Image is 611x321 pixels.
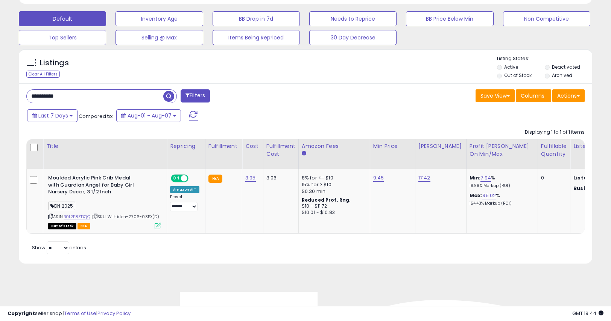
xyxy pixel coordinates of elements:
div: Amazon Fees [302,142,367,150]
div: Fulfillment Cost [266,142,295,158]
div: [PERSON_NAME] [418,142,463,150]
p: 154.43% Markup (ROI) [470,201,532,206]
div: Title [46,142,164,150]
button: Top Sellers [19,30,106,45]
button: Needs to Reprice [309,11,397,26]
button: BB Drop in 7d [213,11,300,26]
span: FBA [78,223,90,229]
label: Archived [552,72,572,78]
button: Columns [516,89,551,102]
button: 30 Day Decrease [309,30,397,45]
span: Columns [521,92,544,99]
small: Amazon Fees. [302,150,306,157]
label: Deactivated [552,64,580,70]
div: Preset: [170,194,199,211]
div: $10 - $11.72 [302,203,364,209]
div: 0 [541,175,564,181]
button: Last 7 Days [27,109,78,122]
div: Repricing [170,142,202,150]
b: Listed Price: [573,174,608,181]
span: | SKU: WJHirten-2706-03BX(D) [91,214,160,220]
button: Default [19,11,106,26]
p: Listing States: [497,55,592,62]
div: $10.01 - $10.83 [302,209,364,216]
div: Min Price [373,142,412,150]
span: DN 2025 [48,202,75,210]
label: Active [504,64,518,70]
div: $0.30 min [302,188,364,195]
a: 7.94 [480,174,491,182]
button: Non Competitive [503,11,590,26]
div: Clear All Filters [26,71,60,78]
span: Compared to: [79,113,113,120]
div: 3.06 [266,175,293,181]
button: Inventory Age [116,11,203,26]
div: ASIN: [48,175,161,228]
button: Actions [552,89,585,102]
button: Aug-01 - Aug-07 [116,109,181,122]
div: 15% for > $10 [302,181,364,188]
div: % [470,175,532,188]
div: Fulfillable Quantity [541,142,567,158]
a: 35.02 [482,192,496,199]
button: BB Price Below Min [406,11,493,26]
button: Items Being Repriced [213,30,300,45]
div: Amazon AI * [170,186,199,193]
span: All listings that are currently out of stock and unavailable for purchase on Amazon [48,223,76,229]
div: % [470,192,532,206]
b: Min: [470,174,481,181]
th: The percentage added to the cost of goods (COGS) that forms the calculator for Min & Max prices. [466,139,538,169]
a: 17.42 [418,174,430,182]
h5: Listings [40,58,69,68]
b: Moulded Acrylic Pink Crib Medal with Guardian Angel for Baby Girl Nursery Decor, 3 1/2 Inch [48,175,140,197]
div: Fulfillment [208,142,239,150]
p: 18.99% Markup (ROI) [470,183,532,188]
small: FBA [208,175,222,183]
span: Aug-01 - Aug-07 [128,112,172,119]
button: Selling @ Max [116,30,203,45]
label: Out of Stock [504,72,532,78]
div: 8% for <= $10 [302,175,364,181]
b: Reduced Prof. Rng. [302,197,351,203]
button: Save View [476,89,515,102]
b: Max: [470,192,483,199]
a: 9.45 [373,174,384,182]
div: Displaying 1 to 1 of 1 items [525,129,585,136]
a: 3.95 [245,174,256,182]
span: Show: entries [32,244,86,251]
div: Profit [PERSON_NAME] on Min/Max [470,142,535,158]
span: Last 7 Days [38,112,68,119]
span: ON [172,175,181,182]
a: B012E8ZDQQ [64,214,90,220]
div: Cost [245,142,260,150]
span: OFF [187,175,199,182]
button: Filters [181,89,210,102]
